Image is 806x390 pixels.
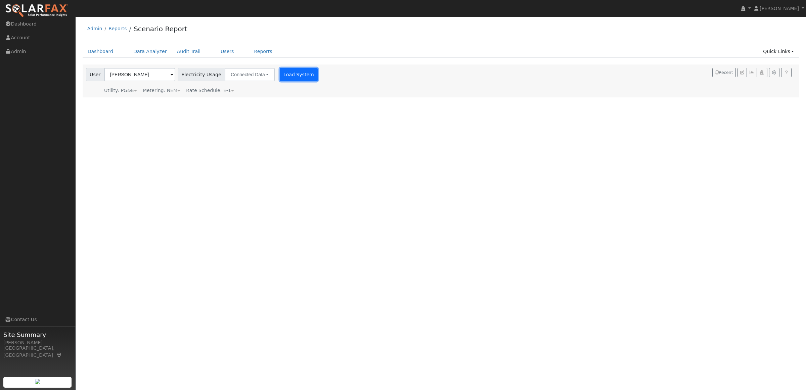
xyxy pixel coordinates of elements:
div: [GEOGRAPHIC_DATA], [GEOGRAPHIC_DATA] [3,345,72,359]
a: Data Analyzer [128,45,172,58]
div: [PERSON_NAME] [3,339,72,346]
span: Alias: HE1 [186,88,234,93]
button: Login As [757,68,767,77]
a: Reports [108,26,127,31]
button: Settings [769,68,779,77]
button: Connected Data [225,68,275,81]
button: Multi-Series Graph [747,68,757,77]
div: Metering: NEM [143,87,180,94]
a: Reports [249,45,277,58]
a: Map [56,352,62,358]
button: Load System [280,68,318,81]
span: [PERSON_NAME] [760,6,799,11]
a: Users [216,45,239,58]
a: Help Link [781,68,792,77]
span: Electricity Usage [178,68,225,81]
input: Select a User [104,68,175,81]
button: Recent [712,68,736,77]
a: Dashboard [83,45,119,58]
div: Utility: PG&E [104,87,137,94]
img: SolarFax [5,4,68,18]
img: retrieve [35,379,40,384]
a: Quick Links [758,45,799,58]
a: Admin [87,26,102,31]
button: Edit User [737,68,747,77]
span: Site Summary [3,330,72,339]
a: Scenario Report [134,25,187,33]
span: User [86,68,104,81]
a: Audit Trail [172,45,206,58]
